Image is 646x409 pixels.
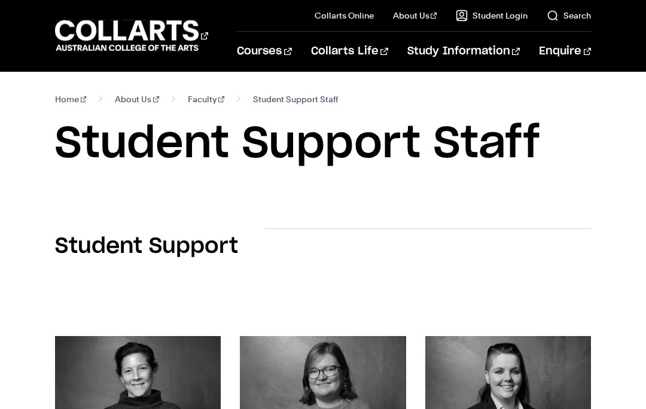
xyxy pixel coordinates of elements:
[253,91,338,108] span: Student Support Staff
[315,10,374,22] a: Collarts Online
[547,10,591,22] a: Search
[311,32,388,71] a: Collarts Life
[115,91,159,108] a: About Us
[55,19,208,53] div: Go to homepage
[407,32,520,71] a: Study Information
[55,233,238,260] h2: Student Support
[237,32,291,71] a: Courses
[55,91,87,108] a: Home
[539,32,591,71] a: Enquire
[188,91,224,108] a: Faculty
[55,117,591,171] h1: Student Support Staff
[393,10,437,22] a: About Us
[456,10,528,22] a: Student Login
